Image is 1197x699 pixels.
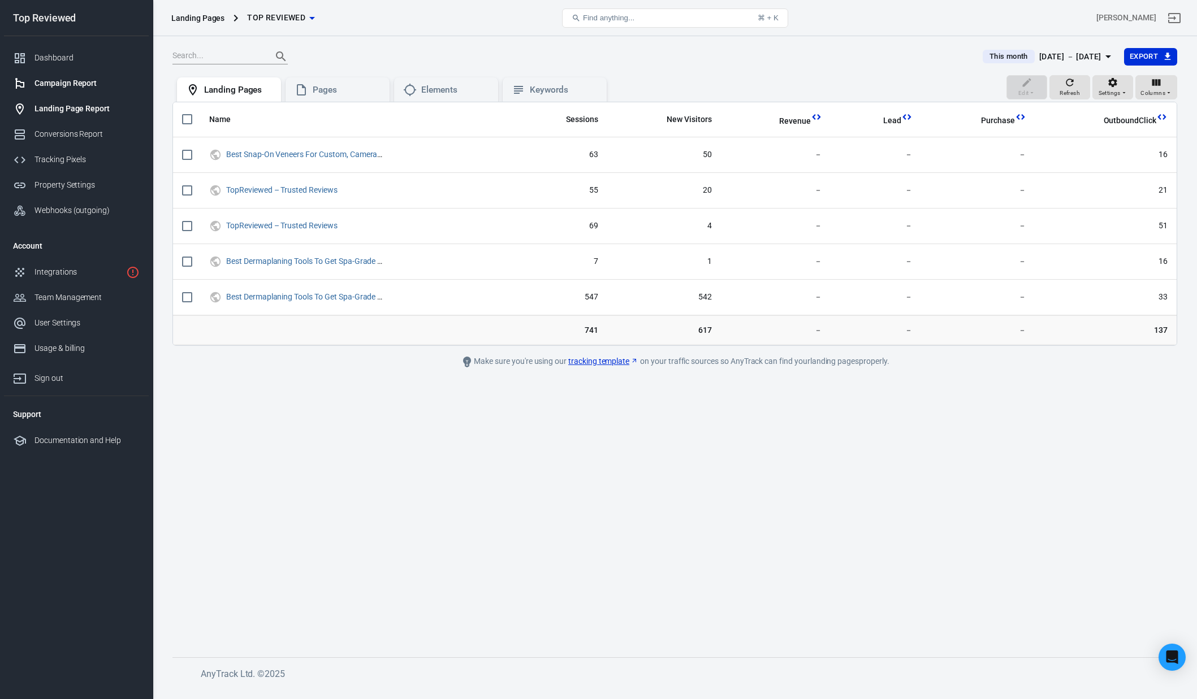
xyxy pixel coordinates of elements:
a: Best Dermaplaning Tools To Get Spa-Grade Skin At Home (2025) | TopReviewed [226,257,500,266]
span: 21 [1044,185,1168,196]
span: 33 [1044,292,1168,303]
span: Sessions [566,114,598,125]
div: Conversions Report [34,128,140,140]
span: － [730,324,822,336]
div: Top Reviewed [4,13,149,23]
a: tracking template [568,355,638,367]
span: 16 [1044,256,1168,267]
a: Usage & billing [4,336,149,361]
div: scrollable content [173,102,1177,345]
a: User Settings [4,310,149,336]
span: 16 [1044,149,1168,160]
span: 542 [616,292,712,303]
a: TopReviewed – Trusted Reviews [226,185,338,194]
button: Export [1124,48,1177,66]
span: － [840,185,913,196]
button: Search [267,43,295,70]
span: This month [985,51,1032,62]
a: TopReviewed – Trusted Reviews [226,221,338,230]
svg: 1 networks not verified yet [126,266,140,279]
span: － [730,256,822,267]
svg: UTM & Web Traffic [209,290,222,304]
span: 1 [616,256,712,267]
span: 741 [522,324,598,336]
div: [DATE] － [DATE] [1039,50,1101,64]
button: This month[DATE] － [DATE] [974,47,1124,66]
div: Tracking Pixels [34,154,140,166]
span: － [931,149,1026,160]
a: Integrations [4,259,149,285]
span: Revenue [779,116,811,127]
span: OutboundClick [1089,115,1156,127]
span: New Visitors [667,114,712,125]
button: Find anything...⌘ + K [562,8,788,28]
span: Lead [883,115,901,127]
a: Webhooks (outgoing) [4,198,149,223]
span: 7 [522,256,598,267]
svg: This column is calculated from AnyTrack real-time data [1015,111,1026,123]
svg: This column is calculated from AnyTrack real-time data [901,111,913,123]
span: 137 [1044,324,1168,336]
button: Columns [1135,75,1177,100]
div: Landing Pages [171,12,224,24]
svg: UTM & Web Traffic [209,219,222,233]
span: － [840,324,913,336]
a: Landing Page Report [4,96,149,121]
a: Campaign Report [4,71,149,96]
span: Refresh [1060,88,1080,98]
button: Top Reviewed [243,7,319,28]
span: Total revenue calculated by AnyTrack. [779,114,811,128]
h6: AnyTrack Ltd. © 2025 [201,667,1049,681]
span: － [931,185,1026,196]
a: Property Settings [4,172,149,198]
span: － [730,185,822,196]
svg: UTM & Web Traffic [209,184,222,197]
li: Account [4,232,149,259]
div: Campaign Report [34,77,140,89]
span: － [931,256,1026,267]
div: Open Intercom Messenger [1159,644,1186,671]
a: Best Dermaplaning Tools To Get Spa-Grade Skin At Home (2025) | TopReviewed [226,292,500,301]
div: Team Management [34,292,140,303]
span: Purchase [966,115,1015,127]
span: New Visitors [652,114,712,125]
div: Integrations [34,266,122,278]
a: Conversions Report [4,121,149,147]
span: Sessions [551,114,598,125]
div: Make sure you're using our on your traffic sources so AnyTrack can find your landing pages properly. [421,355,930,368]
svg: UTM & Web Traffic [209,148,222,162]
a: Team Management [4,285,149,310]
span: Columns [1140,88,1165,98]
span: － [931,220,1026,232]
span: OutboundClick [1104,115,1156,127]
div: Documentation and Help [34,435,140,446]
span: 547 [522,292,598,303]
span: Lead [868,115,901,127]
span: Total revenue calculated by AnyTrack. [764,114,811,128]
div: Pages [313,84,381,96]
a: Dashboard [4,45,149,71]
span: Find anything... [583,14,634,22]
div: Landing Page Report [34,103,140,115]
button: Settings [1092,75,1133,100]
span: 69 [522,220,598,232]
div: Usage & billing [34,342,140,354]
div: Sign out [34,372,140,384]
span: Name [209,114,245,125]
span: － [730,220,822,232]
span: 4 [616,220,712,232]
div: Property Settings [34,179,140,191]
span: － [840,292,913,303]
span: － [730,292,822,303]
span: Name [209,114,231,125]
span: 63 [522,149,598,160]
span: 51 [1044,220,1168,232]
span: 617 [616,324,712,336]
span: － [840,256,913,267]
span: Top Reviewed [247,11,305,25]
svg: This column is calculated from AnyTrack real-time data [1156,111,1168,123]
span: － [931,324,1026,336]
span: － [730,149,822,160]
div: Account id: vBYNLn0g [1096,12,1156,24]
svg: This column is calculated from AnyTrack real-time data [811,111,822,123]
